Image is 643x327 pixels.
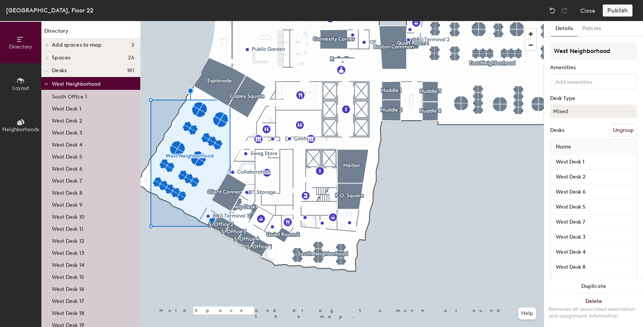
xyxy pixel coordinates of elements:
[561,7,568,14] img: Redo
[52,55,71,61] span: Spaces
[554,77,622,86] input: Add amenities
[9,44,32,50] span: Directory
[552,157,635,167] input: Unnamed desk
[52,127,82,136] p: West Desk 3
[131,42,134,48] span: 2
[52,236,84,244] p: West Desk 12
[552,217,635,227] input: Unnamed desk
[610,124,637,137] button: Ungroup
[52,163,82,172] p: West Desk 6
[550,104,637,118] button: Mixed
[52,91,87,100] p: South Office 1
[52,103,81,112] p: West Desk 1
[552,262,635,272] input: Unnamed desk
[52,248,84,256] p: West Desk 13
[52,68,67,74] span: Desks
[52,308,84,316] p: West Desk 18
[549,7,556,14] img: Undo
[12,85,29,91] span: Layout
[2,126,39,133] span: Neighborhoods
[52,200,82,208] p: West Desk 9
[52,115,82,124] p: West Desk 2
[52,139,82,148] p: West Desk 4
[578,21,605,36] button: Policies
[52,272,84,280] p: West Desk 15
[52,151,82,160] p: West Desk 5
[544,294,643,327] button: DeleteRemoves all associated reservation and assignment information
[518,307,536,319] button: Help
[552,172,635,182] input: Unnamed desk
[41,27,140,39] h1: Directory
[551,21,578,36] button: Details
[6,6,93,15] div: [GEOGRAPHIC_DATA], Floor 22
[127,68,134,74] span: 181
[544,279,643,294] button: Duplicate
[580,5,595,17] button: Close
[550,127,564,133] div: Desks
[52,284,84,292] p: West Desk 16
[552,247,635,257] input: Unnamed desk
[52,188,82,196] p: West Desk 8
[552,202,635,212] input: Unnamed desk
[552,187,635,197] input: Unnamed desk
[52,296,84,304] p: West Desk 17
[549,306,638,319] div: Removes all associated reservation and assignment information
[128,55,134,61] span: 26
[52,260,84,268] p: West Desk 14
[550,95,637,101] div: Desk Type
[52,176,82,184] p: West Desk 7
[52,224,83,232] p: West Desk 11
[552,277,635,288] input: Unnamed desk
[552,232,635,242] input: Unnamed desk
[52,81,100,87] span: West Neighborhood
[550,65,637,71] div: Amenities
[552,140,575,154] span: Name
[52,212,85,220] p: West Desk 10
[52,42,102,48] span: Add spaces to map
